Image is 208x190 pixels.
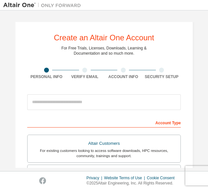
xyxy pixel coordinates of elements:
div: Security Setup [143,74,181,79]
img: Altair One [3,2,84,8]
div: Personal Info [27,74,66,79]
div: Privacy [87,175,104,181]
div: Altair Customers [31,139,177,148]
div: Create an Altair One Account [54,34,154,42]
div: For existing customers looking to access software downloads, HPC resources, community, trainings ... [31,148,177,158]
div: Verify Email [66,74,104,79]
p: © 2025 Altair Engineering, Inc. All Rights Reserved. [87,181,179,186]
img: facebook.svg [39,177,46,184]
div: Cookie Consent [147,175,178,181]
div: For Free Trials, Licenses, Downloads, Learning & Documentation and so much more. [62,46,147,56]
div: Account Info [104,74,143,79]
div: Website Terms of Use [104,175,147,181]
div: Account Type [27,117,181,128]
